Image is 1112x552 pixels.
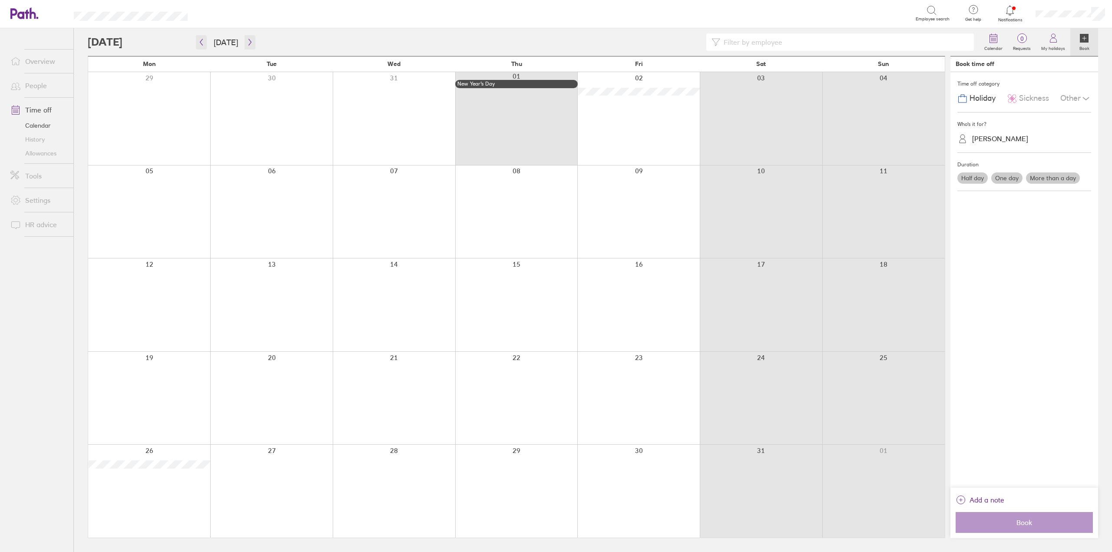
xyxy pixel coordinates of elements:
span: Employee search [916,17,950,22]
span: Tue [267,60,277,67]
div: Who's it for? [957,118,1091,131]
div: New Year’s Day [457,81,576,87]
input: Filter by employee [720,34,969,50]
span: Thu [511,60,522,67]
label: Requests [1008,43,1036,51]
label: More than a day [1026,172,1080,184]
div: Other [1060,90,1091,107]
span: Wed [387,60,400,67]
button: Book [956,512,1093,533]
a: My holidays [1036,28,1070,56]
span: Sun [878,60,889,67]
a: Time off [3,101,73,119]
a: Calendar [3,119,73,132]
button: [DATE] [207,35,245,50]
div: Book time off [956,60,994,67]
a: People [3,77,73,94]
a: Overview [3,53,73,70]
span: Sickness [1019,94,1049,103]
label: Book [1074,43,1095,51]
label: Half day [957,172,988,184]
span: Add a note [970,493,1004,507]
label: Calendar [979,43,1008,51]
span: Book [962,519,1087,526]
div: Search [211,9,233,17]
span: Holiday [970,94,996,103]
div: Time off category [957,77,1091,90]
span: Mon [143,60,156,67]
label: My holidays [1036,43,1070,51]
a: Allowances [3,146,73,160]
a: Notifications [996,4,1024,23]
a: Tools [3,167,73,185]
a: History [3,132,73,146]
a: Calendar [979,28,1008,56]
span: Get help [959,17,987,22]
span: Fri [635,60,643,67]
span: 0 [1008,35,1036,42]
button: Add a note [956,493,1004,507]
div: Duration [957,158,1091,171]
a: 0Requests [1008,28,1036,56]
a: Settings [3,192,73,209]
a: Book [1070,28,1098,56]
span: Sat [756,60,766,67]
a: HR advice [3,216,73,233]
label: One day [991,172,1023,184]
div: [PERSON_NAME] [972,135,1028,143]
span: Notifications [996,17,1024,23]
